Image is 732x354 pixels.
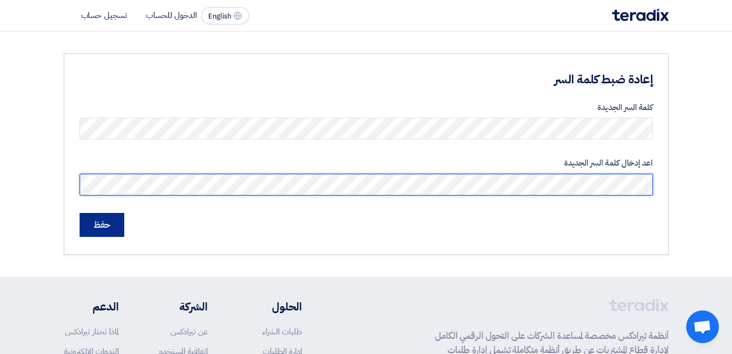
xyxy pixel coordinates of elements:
a: طلبات الشراء [262,326,302,338]
button: English [201,7,249,25]
li: الحلول [240,298,302,315]
label: كلمة السر الجديدة [80,101,653,114]
span: English [208,13,231,20]
h3: إعادة ضبط كلمة السر [337,71,653,88]
li: الدعم [64,298,119,315]
li: الشركة [151,298,208,315]
li: تسجيل حساب [81,9,127,21]
img: Teradix logo [612,9,669,21]
a: Open chat [686,310,719,343]
li: الدخول للحساب [146,9,197,21]
label: اعد إدخال كلمة السر الجديدة [80,157,653,169]
a: عن تيرادكس [171,326,208,338]
a: لماذا تختار تيرادكس [65,326,119,338]
input: حفظ [80,213,124,237]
